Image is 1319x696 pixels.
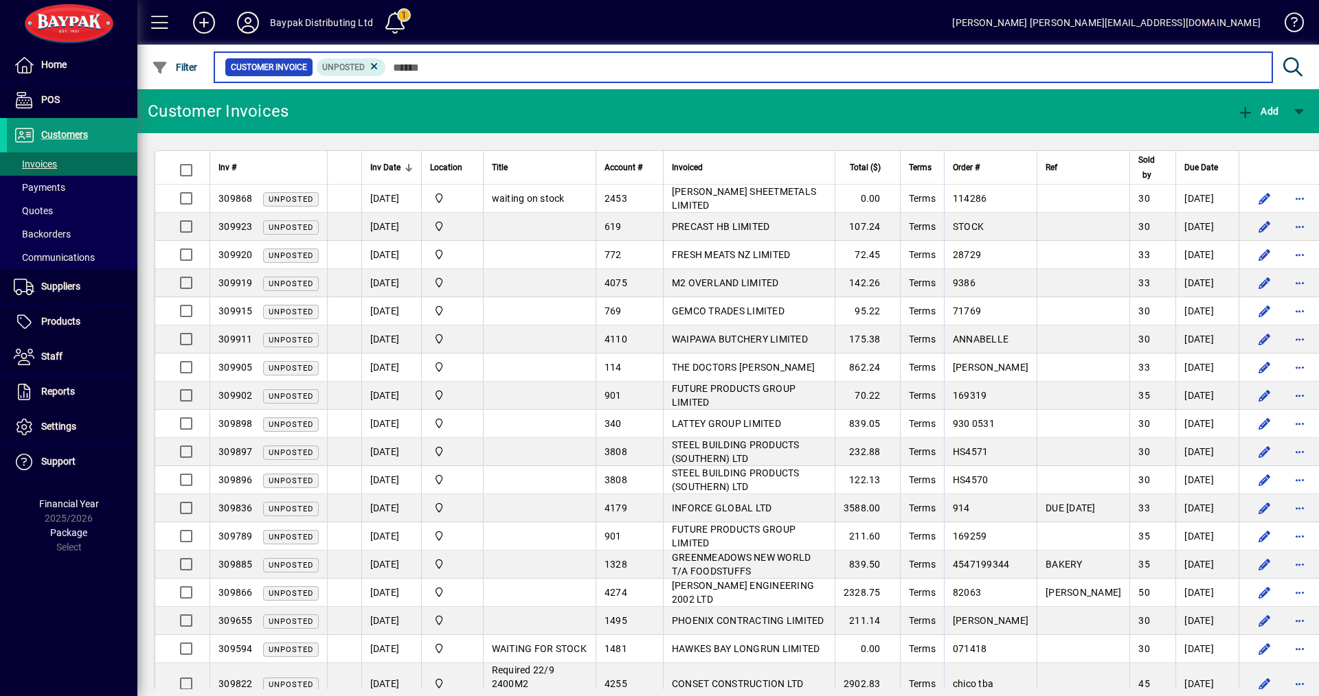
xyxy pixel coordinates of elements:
[1289,610,1311,631] button: More options
[1253,356,1275,378] button: Edit
[430,332,475,347] span: Baypak - Onekawa
[953,334,1008,345] span: ANNABELLE
[835,325,900,353] td: 175.38
[7,199,137,222] a: Quotes
[152,62,198,73] span: Filter
[1138,446,1150,457] span: 30
[672,467,800,492] span: STEEL BUILDING PRODUCTS (SOUTHERN) LTD
[953,615,1028,626] span: [PERSON_NAME]
[270,12,373,34] div: Baypak Distributing Ltd
[1175,607,1239,635] td: [DATE]
[1253,244,1275,266] button: Edit
[218,362,253,373] span: 309905
[1253,610,1275,631] button: Edit
[430,472,475,487] span: Baypak - Onekawa
[269,195,313,204] span: Unposted
[361,382,421,410] td: [DATE]
[1138,587,1150,598] span: 50
[1253,581,1275,603] button: Edit
[148,55,201,80] button: Filter
[269,251,313,260] span: Unposted
[672,643,820,654] span: HAWKES BAY LONGRUN LIMITED
[1253,187,1275,209] button: Edit
[672,439,800,464] span: STEEL BUILDING PRODUCTS (SOUTHERN) LTD
[909,390,936,401] span: Terms
[909,305,936,316] span: Terms
[909,531,936,542] span: Terms
[953,474,989,485] span: HS4570
[361,269,421,297] td: [DATE]
[361,410,421,438] td: [DATE]
[430,529,475,544] span: Baypak - Onekawa
[218,559,253,570] span: 309885
[218,277,253,288] span: 309919
[317,58,386,76] mat-chip: Customer Invoice Status: Unposted
[218,678,253,689] span: 309822
[835,494,900,522] td: 3588.00
[370,160,401,175] span: Inv Date
[953,277,976,288] span: 9386
[41,281,80,292] span: Suppliers
[218,193,253,204] span: 309868
[605,390,622,401] span: 901
[1046,587,1121,598] span: [PERSON_NAME]
[1138,390,1150,401] span: 35
[269,504,313,513] span: Unposted
[672,277,779,288] span: M2 OVERLAND LIMITED
[430,613,475,628] span: Baypak - Onekawa
[269,589,313,598] span: Unposted
[1289,272,1311,294] button: More options
[605,559,627,570] span: 1328
[953,160,1028,175] div: Order #
[953,362,1028,373] span: [PERSON_NAME]
[7,246,137,269] a: Communications
[492,193,565,204] span: waiting on stock
[953,193,987,204] span: 114286
[672,305,785,316] span: GEMCO TRADES LIMITED
[1253,673,1275,695] button: Edit
[218,446,253,457] span: 309897
[835,382,900,410] td: 70.22
[7,410,137,444] a: Settings
[361,241,421,269] td: [DATE]
[1175,579,1239,607] td: [DATE]
[605,502,627,513] span: 4179
[953,502,970,513] span: 914
[672,502,772,513] span: INFORCE GLOBAL LTD
[269,364,313,373] span: Unposted
[430,160,475,175] div: Location
[1253,384,1275,406] button: Edit
[41,456,76,467] span: Support
[605,418,622,429] span: 340
[269,533,313,542] span: Unposted
[7,152,137,176] a: Invoices
[361,522,421,550] td: [DATE]
[430,191,475,206] span: Baypak - Onekawa
[844,160,893,175] div: Total ($)
[14,205,53,216] span: Quotes
[605,334,627,345] span: 4110
[1289,553,1311,575] button: More options
[1253,216,1275,237] button: Edit
[953,390,987,401] span: 169319
[1175,522,1239,550] td: [DATE]
[672,615,824,626] span: PHOENIX CONTRACTING LIMITED
[269,336,313,345] span: Unposted
[1175,382,1239,410] td: [DATE]
[605,643,627,654] span: 1481
[430,388,475,403] span: Baypak - Onekawa
[182,10,226,35] button: Add
[1253,525,1275,547] button: Edit
[1289,216,1311,237] button: More options
[1253,300,1275,322] button: Edit
[370,160,413,175] div: Inv Date
[1289,441,1311,463] button: More options
[430,247,475,262] span: Baypak - Onekawa
[1138,152,1155,183] span: Sold by
[672,552,811,577] span: GREENMEADOWS NEW WORLD T/A FOODSTUFFS
[1253,638,1275,660] button: Edit
[1046,502,1096,513] span: DUE [DATE]
[1138,502,1150,513] span: 33
[672,418,781,429] span: LATTEY GROUP LIMITED
[1175,297,1239,325] td: [DATE]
